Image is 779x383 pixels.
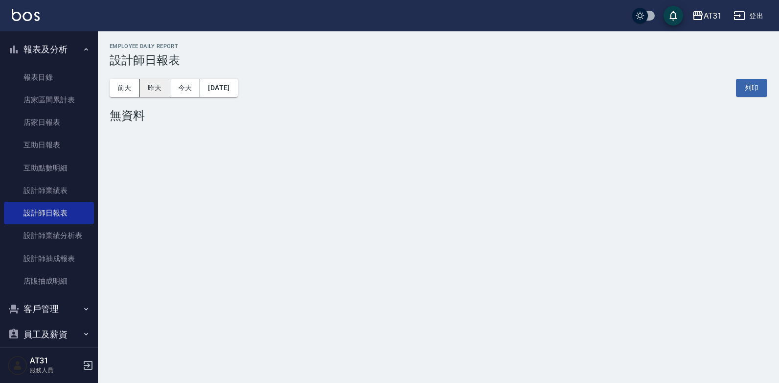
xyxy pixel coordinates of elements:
img: Person [8,356,27,375]
a: 互助日報表 [4,134,94,156]
button: 列印 [736,79,767,97]
h2: Employee Daily Report [110,43,767,49]
a: 設計師業績表 [4,179,94,202]
a: 設計師日報表 [4,202,94,224]
a: 設計師業績分析表 [4,224,94,247]
button: 登出 [730,7,767,25]
a: 店家日報表 [4,111,94,134]
div: 無資料 [110,109,767,122]
h3: 設計師日報表 [110,53,767,67]
button: [DATE] [200,79,237,97]
button: save [664,6,683,25]
button: 前天 [110,79,140,97]
a: 報表目錄 [4,66,94,89]
a: 店販抽成明細 [4,270,94,292]
a: 店家區間累計表 [4,89,94,111]
div: AT31 [704,10,722,22]
button: 報表及分析 [4,37,94,62]
button: 紅利點數設定 [4,347,94,372]
button: 客戶管理 [4,296,94,322]
button: 今天 [170,79,201,97]
a: 互助點數明細 [4,157,94,179]
h5: AT31 [30,356,80,366]
p: 服務人員 [30,366,80,375]
button: AT31 [688,6,726,26]
button: 員工及薪資 [4,322,94,347]
button: 昨天 [140,79,170,97]
a: 設計師抽成報表 [4,247,94,270]
img: Logo [12,9,40,21]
